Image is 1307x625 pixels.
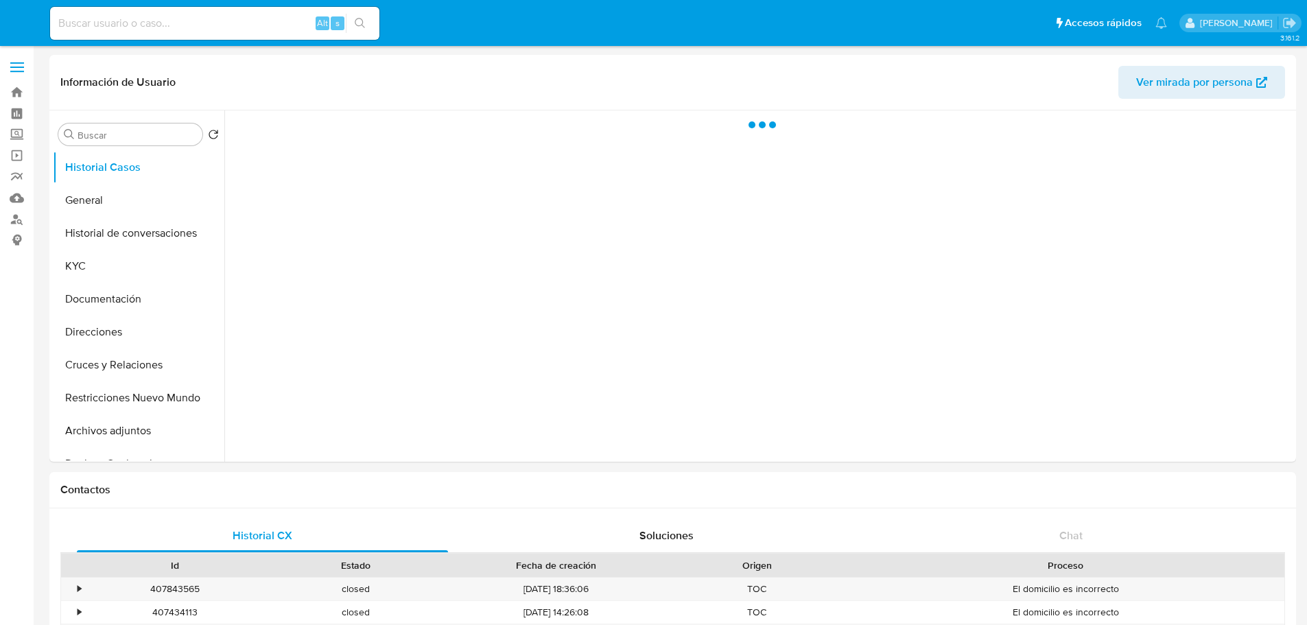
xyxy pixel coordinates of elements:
button: Direcciones [53,316,224,349]
span: s [335,16,340,30]
div: [DATE] 14:26:08 [446,601,667,624]
div: • [78,606,81,619]
div: El domicilio es incorrecto [847,578,1284,600]
h1: Información de Usuario [60,75,176,89]
button: Archivos adjuntos [53,414,224,447]
button: Volver al orden por defecto [208,129,219,144]
div: closed [266,601,446,624]
input: Buscar [78,129,197,141]
input: Buscar usuario o caso... [50,14,379,32]
span: Ver mirada por persona [1136,66,1253,99]
div: Origen [676,558,838,572]
button: Documentación [53,283,224,316]
h1: Contactos [60,483,1285,497]
button: General [53,184,224,217]
button: search-icon [346,14,374,33]
button: Historial Casos [53,151,224,184]
div: TOC [667,578,847,600]
button: Ver mirada por persona [1118,66,1285,99]
span: Alt [317,16,328,30]
button: Devices Geolocation [53,447,224,480]
p: erika.juarez@mercadolibre.com.mx [1200,16,1277,30]
div: Estado [275,558,436,572]
div: El domicilio es incorrecto [847,601,1284,624]
span: Accesos rápidos [1065,16,1142,30]
a: Salir [1282,16,1297,30]
div: Fecha de creación [456,558,657,572]
a: Notificaciones [1155,17,1167,29]
div: Id [95,558,256,572]
div: closed [266,578,446,600]
button: KYC [53,250,224,283]
button: Buscar [64,129,75,140]
div: 407434113 [85,601,266,624]
div: • [78,582,81,595]
div: Proceso [857,558,1275,572]
div: [DATE] 18:36:06 [446,578,667,600]
div: 407843565 [85,578,266,600]
button: Cruces y Relaciones [53,349,224,381]
span: Chat [1059,528,1083,543]
span: Historial CX [233,528,292,543]
span: Soluciones [639,528,694,543]
div: TOC [667,601,847,624]
button: Historial de conversaciones [53,217,224,250]
button: Restricciones Nuevo Mundo [53,381,224,414]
